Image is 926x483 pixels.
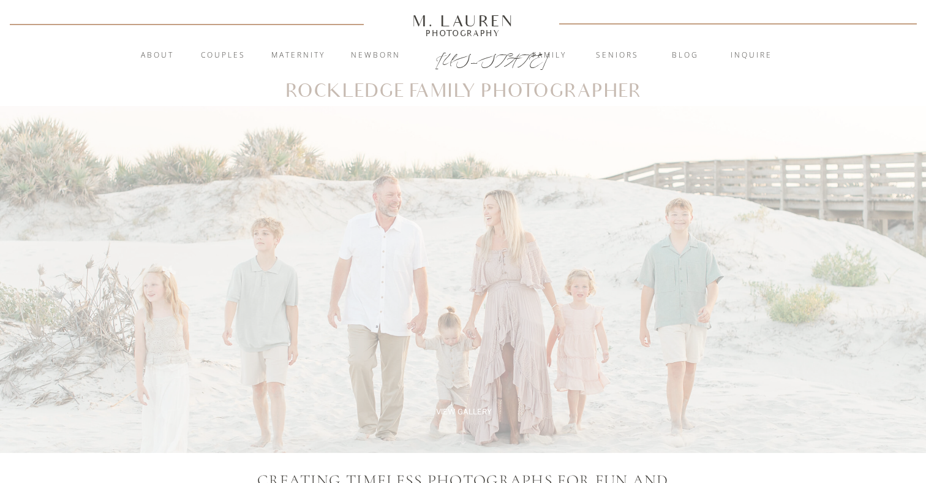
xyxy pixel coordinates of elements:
[435,50,491,65] a: [US_STATE]
[285,83,642,101] h1: Rockledge Family Photographer
[134,50,181,62] a: About
[516,50,582,62] a: Family
[407,30,519,36] a: Photography
[342,50,408,62] a: Newborn
[652,50,718,62] a: blog
[190,50,256,62] a: Couples
[718,50,785,62] a: inquire
[584,50,650,62] a: Seniors
[422,406,505,417] a: View Gallery
[265,50,331,62] a: Maternity
[375,14,551,28] a: M. Lauren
